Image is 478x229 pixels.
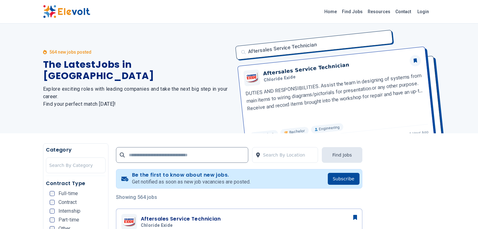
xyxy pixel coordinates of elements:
input: Contract [50,200,55,205]
a: Login [414,5,433,18]
input: Full-time [50,191,55,196]
button: Find Jobs [322,147,362,163]
span: Contract [58,200,77,205]
h5: Contract Type [46,180,106,187]
h5: Category [46,146,106,154]
span: Chloride Exide [141,223,173,228]
img: Elevolt [43,5,90,18]
h2: Explore exciting roles with leading companies and take the next big step in your career. Find you... [43,85,232,108]
a: Contact [393,7,414,17]
input: Part-time [50,217,55,222]
span: Part-time [58,217,79,222]
a: Find Jobs [339,7,365,17]
a: Home [322,7,339,17]
h1: The Latest Jobs in [GEOGRAPHIC_DATA] [43,59,232,82]
span: Internship [58,209,80,214]
img: Chloride Exide [123,217,135,227]
button: Subscribe [328,173,360,185]
span: Full-time [58,191,78,196]
a: Resources [365,7,393,17]
input: Internship [50,209,55,214]
p: Get notified as soon as new job vacancies are posted. [132,178,250,186]
h4: Be the first to know about new jobs. [132,172,250,178]
h3: Aftersales Service Technician [141,215,221,223]
p: Showing 564 jobs [116,194,362,201]
p: 564 new jobs posted [49,49,91,55]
